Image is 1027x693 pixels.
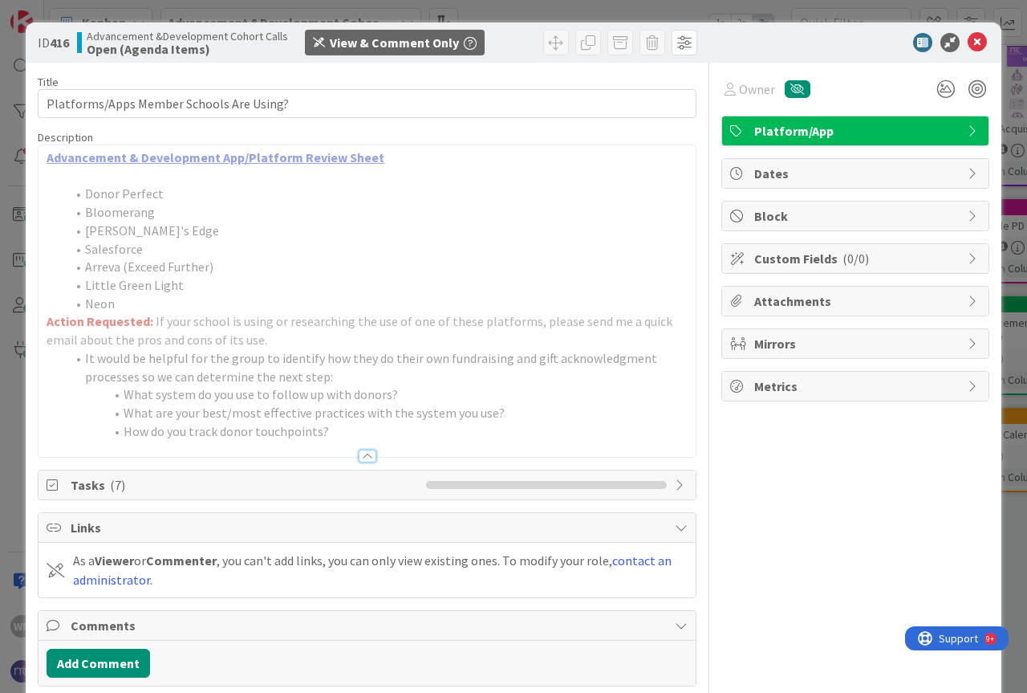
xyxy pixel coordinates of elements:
li: What are your best/most effective practices with the system you use? [66,404,688,422]
div: View & Comment Only [330,33,459,52]
span: Description [38,130,93,145]
span: Mirrors [754,334,960,353]
b: 416 [50,35,69,51]
b: Commenter [146,552,217,569]
span: Platform/App [754,121,960,141]
span: Dates [754,164,960,183]
p: If your school is using or researching the use of one of these platforms, please send me a quick ... [47,312,688,349]
span: ID [38,33,69,52]
strong: Action Requested: [47,313,153,329]
div: 9+ [81,6,89,19]
button: Add Comment [47,649,150,678]
span: ( 7 ) [110,477,125,493]
li: Neon [66,295,688,313]
li: Salesforce [66,240,688,259]
li: [PERSON_NAME]'s Edge [66,222,688,240]
input: type card name here... [38,89,696,118]
li: It would be helpful for the group to identify how they do their own fundraising and gift acknowle... [66,349,688,385]
span: Metrics [754,377,960,396]
span: Attachments [754,291,960,311]
span: Advancement &Development Cohort Calls [87,30,288,43]
li: What system do you use to follow up with donors? [66,385,688,404]
span: Block [754,206,960,226]
li: Arreva (Exceed Further) [66,258,688,276]
span: Links [71,518,667,537]
a: Advancement & Development App/Platform Review Sheet [47,149,384,165]
li: Bloomerang [66,203,688,222]
span: Support [34,2,73,22]
span: Tasks [71,475,418,495]
li: Donor Perfect [66,185,688,203]
div: As a or , you can't add links, you can only view existing ones. To modify your role, . [73,551,688,589]
span: ( 0/0 ) [842,251,869,267]
label: Title [38,75,59,89]
li: How do you track donor touchpoints? [66,422,688,441]
b: Open (Agenda Items) [87,43,288,55]
a: contact an administrator [73,552,672,588]
span: Custom Fields [754,249,960,268]
li: Little Green Light [66,276,688,295]
b: Viewer [95,552,134,569]
span: Owner [739,79,775,99]
span: Comments [71,616,667,635]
